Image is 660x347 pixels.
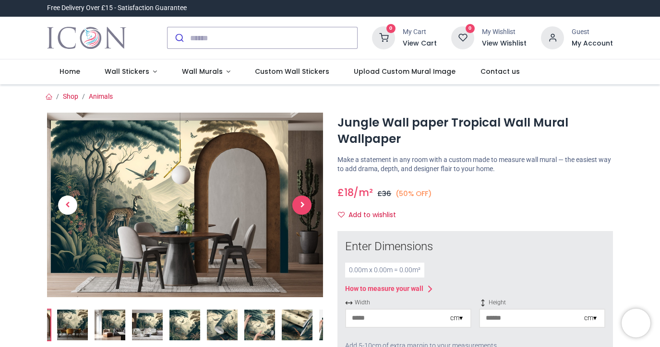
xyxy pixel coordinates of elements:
div: My Wishlist [482,27,527,37]
a: View Cart [403,39,437,48]
div: My Cart [403,27,437,37]
img: Extra product image [207,310,238,340]
img: Icon Wall Stickers [47,24,126,51]
span: £ [337,185,354,199]
a: 0 [372,34,395,41]
a: Logo of Icon Wall Stickers [47,24,126,51]
a: My Account [572,39,613,48]
span: Contact us [480,67,520,76]
img: WS-74135-05 [95,310,125,340]
span: 36 [382,189,391,198]
small: (50% OFF) [396,189,432,199]
div: How to measure your wall [345,284,423,294]
h1: Jungle Wall paper Tropical Wall Mural Wallpaper [337,115,613,148]
img: Extra product image [244,310,275,340]
span: Upload Custom Mural Image [354,67,456,76]
span: Custom Wall Stickers [255,67,329,76]
span: Home [60,67,80,76]
a: Shop [63,93,78,100]
span: 18 [344,185,354,199]
button: Submit [168,27,190,48]
sup: 0 [466,24,475,33]
div: Free Delivery Over £15 - Satisfaction Guarantee [47,3,187,13]
p: Make a statement in any room with a custom made to measure wall mural — the easiest way to add dr... [337,155,613,174]
a: Animals [89,93,113,100]
div: Guest [572,27,613,37]
a: View Wishlist [482,39,527,48]
a: Wall Stickers [92,59,169,84]
a: Previous [47,140,88,269]
img: Extra product image [282,310,312,340]
div: Enter Dimensions [345,239,606,255]
span: Width [345,299,471,307]
iframe: Brevo live chat [622,309,650,337]
iframe: Customer reviews powered by Trustpilot [411,3,613,13]
img: WS-74135-04 [57,310,88,340]
div: cm ▾ [584,313,597,323]
img: WS-74135-07 [169,310,200,340]
button: Add to wishlistAdd to wishlist [337,207,404,223]
a: Next [281,140,323,269]
div: cm ▾ [450,313,463,323]
img: Extra product image [319,310,350,340]
i: Add to wishlist [338,211,345,218]
span: /m² [353,185,373,199]
span: Previous [58,196,77,215]
span: Wall Stickers [105,67,149,76]
a: Wall Murals [169,59,243,84]
sup: 0 [386,24,396,33]
span: Wall Murals [182,67,223,76]
img: WS-74135-06 [132,310,163,340]
span: Next [292,196,312,215]
span: Height [479,299,605,307]
span: £ [377,189,391,198]
div: 0.00 m x 0.00 m = 0.00 m² [345,263,424,278]
img: WS-74135-03 [47,113,323,297]
a: 0 [451,34,474,41]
